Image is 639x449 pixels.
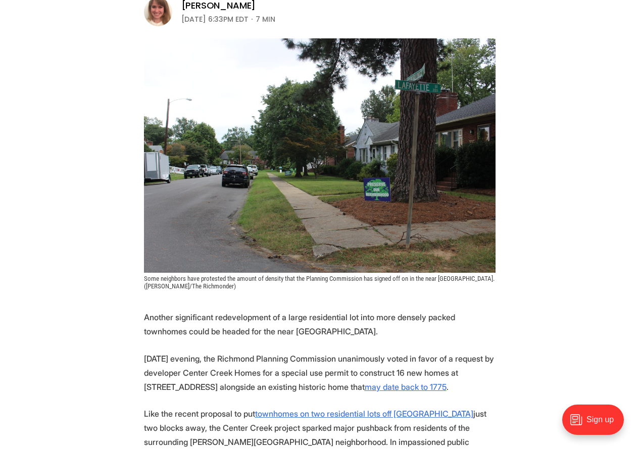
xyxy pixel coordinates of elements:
[144,310,496,338] p: Another significant redevelopment of a large residential lot into more densely packed townhomes c...
[144,38,496,273] img: Planning Commission green-lights townhome development just west of Carytown
[256,13,275,25] span: 7 min
[144,275,496,290] span: Some neighbors have protested the amount of density that the Planning Commission has signed off o...
[365,382,447,392] a: may date back to 1775
[181,13,249,25] time: [DATE] 6:33PM EDT
[554,400,639,449] iframe: portal-trigger
[144,352,496,394] p: [DATE] evening, the Richmond Planning Commission unanimously voted in favor of a request by devel...
[255,409,473,419] a: townhomes on two residential lots off [GEOGRAPHIC_DATA]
